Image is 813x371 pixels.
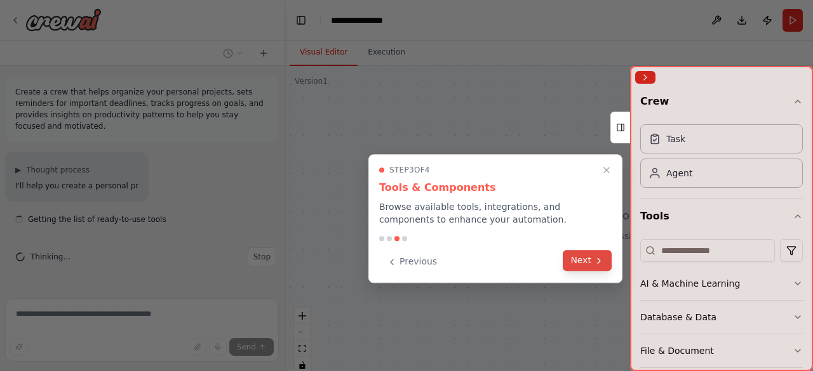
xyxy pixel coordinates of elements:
button: Previous [379,251,445,272]
span: Step 3 of 4 [389,165,430,175]
button: Hide left sidebar [292,11,310,29]
p: Browse available tools, integrations, and components to enhance your automation. [379,200,612,226]
button: Close walkthrough [599,162,614,178]
h3: Tools & Components [379,180,612,195]
button: Next [563,250,612,271]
